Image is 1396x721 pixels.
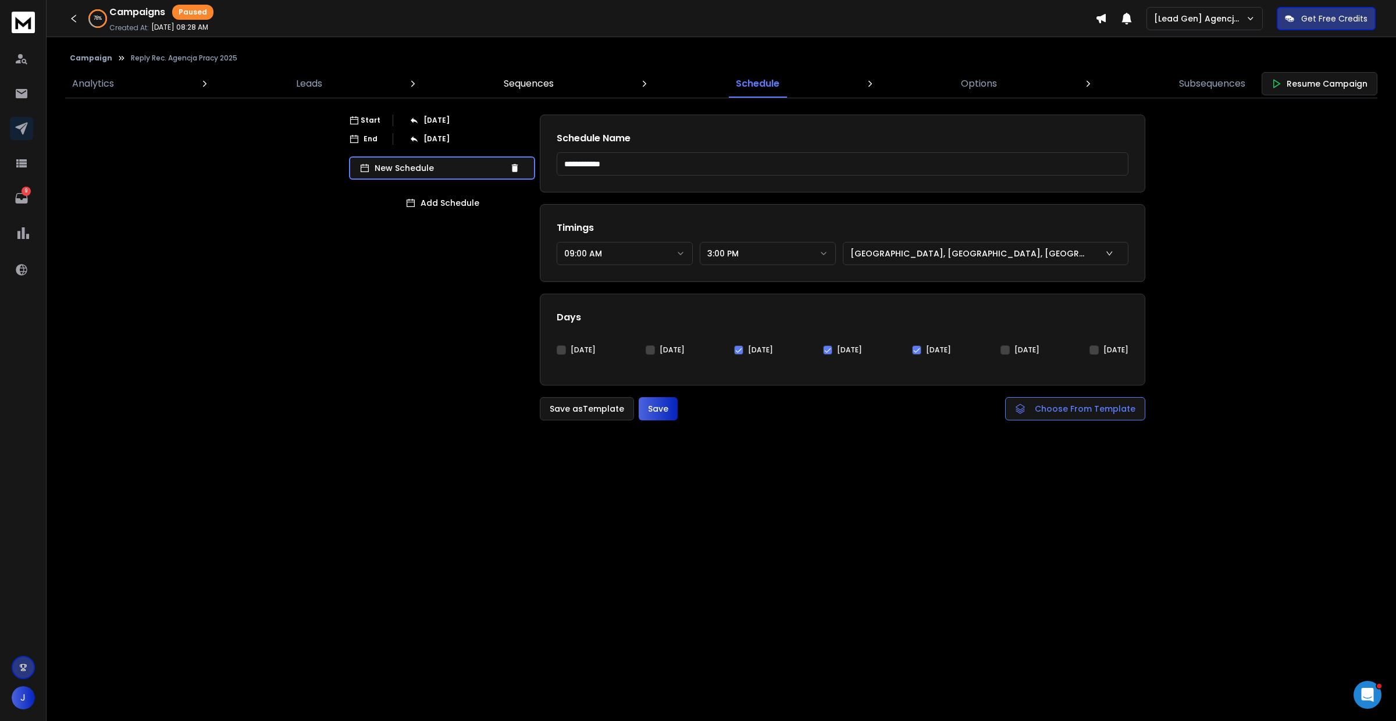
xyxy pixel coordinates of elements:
[1301,13,1367,24] p: Get Free Credits
[364,134,378,144] p: End
[954,70,1004,98] a: Options
[1035,403,1135,415] span: Choose From Template
[1005,397,1145,420] button: Choose From Template
[926,345,951,355] label: [DATE]
[22,187,31,196] p: 9
[540,397,634,420] button: Save asTemplate
[660,345,685,355] label: [DATE]
[729,70,786,98] a: Schedule
[1103,345,1128,355] label: [DATE]
[109,5,165,19] h1: Campaigns
[65,70,121,98] a: Analytics
[557,131,1128,145] h1: Schedule Name
[736,77,779,91] p: Schedule
[72,77,114,91] p: Analytics
[1172,70,1252,98] a: Subsequences
[748,345,773,355] label: [DATE]
[557,242,693,265] button: 09:00 AM
[349,191,535,215] button: Add Schedule
[109,23,149,33] p: Created At:
[557,221,1128,235] h1: Timings
[504,77,554,91] p: Sequences
[497,70,561,98] a: Sequences
[639,397,678,420] button: Save
[571,345,596,355] label: [DATE]
[557,310,1128,324] h1: Days
[296,77,322,91] p: Leads
[961,77,997,91] p: Options
[1154,13,1246,24] p: [Lead Gen] Agencje pracy
[423,134,450,144] p: [DATE]
[1262,72,1377,95] button: Resume Campaign
[423,116,450,125] p: [DATE]
[700,242,836,265] button: 3:00 PM
[12,686,35,709] button: J
[10,187,33,210] a: 9
[289,70,329,98] a: Leads
[361,116,380,125] p: Start
[70,53,112,63] button: Campaign
[94,15,102,22] p: 78 %
[172,5,213,20] div: Paused
[1179,77,1245,91] p: Subsequences
[375,162,505,174] p: New Schedule
[850,248,1094,259] p: [GEOGRAPHIC_DATA], [GEOGRAPHIC_DATA], [GEOGRAPHIC_DATA], [GEOGRAPHIC_DATA] (UTC+2:00)
[151,23,208,32] p: [DATE] 08:28 AM
[837,345,862,355] label: [DATE]
[1277,7,1376,30] button: Get Free Credits
[12,12,35,33] img: logo
[1354,681,1381,709] iframe: Intercom live chat
[131,53,237,63] p: Reply Rec. Agencja Pracy 2025
[1014,345,1039,355] label: [DATE]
